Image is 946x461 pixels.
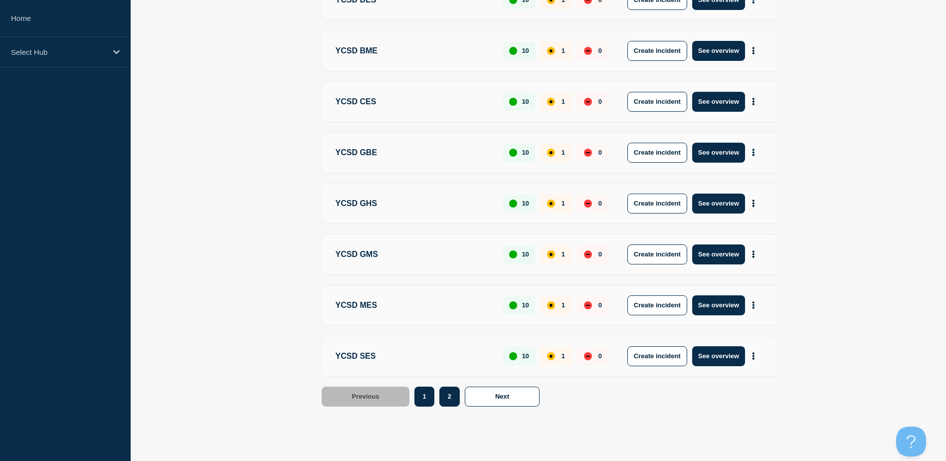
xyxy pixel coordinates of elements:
[495,393,509,400] span: Next
[562,149,565,156] p: 1
[439,387,460,407] button: 2
[509,47,517,55] div: up
[584,352,592,360] div: down
[522,47,529,54] p: 10
[692,346,745,366] button: See overview
[692,143,745,163] button: See overview
[562,301,565,309] p: 1
[522,149,529,156] p: 10
[547,301,555,309] div: affected
[692,41,745,61] button: See overview
[336,295,492,315] p: YCSD MES
[692,295,745,315] button: See overview
[562,47,565,54] p: 1
[584,149,592,157] div: down
[598,301,602,309] p: 0
[598,47,602,54] p: 0
[747,41,760,60] button: More actions
[627,295,687,315] button: Create incident
[747,143,760,162] button: More actions
[522,250,529,258] p: 10
[584,47,592,55] div: down
[547,98,555,106] div: affected
[598,149,602,156] p: 0
[509,200,517,208] div: up
[336,143,492,163] p: YCSD GBE
[627,194,687,214] button: Create incident
[509,301,517,309] div: up
[547,200,555,208] div: affected
[509,98,517,106] div: up
[598,250,602,258] p: 0
[627,244,687,264] button: Create incident
[352,393,379,400] span: Previous
[322,387,410,407] button: Previous
[562,352,565,360] p: 1
[627,143,687,163] button: Create incident
[692,244,745,264] button: See overview
[747,92,760,111] button: More actions
[747,245,760,263] button: More actions
[584,200,592,208] div: down
[562,98,565,105] p: 1
[547,149,555,157] div: affected
[547,352,555,360] div: affected
[509,352,517,360] div: up
[336,346,492,366] p: YCSD SES
[336,244,492,264] p: YCSD GMS
[584,98,592,106] div: down
[747,347,760,365] button: More actions
[627,41,687,61] button: Create incident
[598,352,602,360] p: 0
[627,92,687,112] button: Create incident
[747,296,760,314] button: More actions
[522,98,529,105] p: 10
[584,301,592,309] div: down
[747,194,760,213] button: More actions
[692,92,745,112] button: See overview
[522,352,529,360] p: 10
[896,427,926,457] iframe: Help Scout Beacon - Open
[692,194,745,214] button: See overview
[336,194,492,214] p: YCSD GHS
[509,149,517,157] div: up
[336,92,492,112] p: YCSD CES
[11,48,107,56] p: Select Hub
[522,200,529,207] p: 10
[584,250,592,258] div: down
[562,250,565,258] p: 1
[414,387,434,407] button: 1
[336,41,492,61] p: YCSD BME
[465,387,540,407] button: Next
[547,250,555,258] div: affected
[509,250,517,258] div: up
[598,200,602,207] p: 0
[547,47,555,55] div: affected
[598,98,602,105] p: 0
[562,200,565,207] p: 1
[627,346,687,366] button: Create incident
[522,301,529,309] p: 10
